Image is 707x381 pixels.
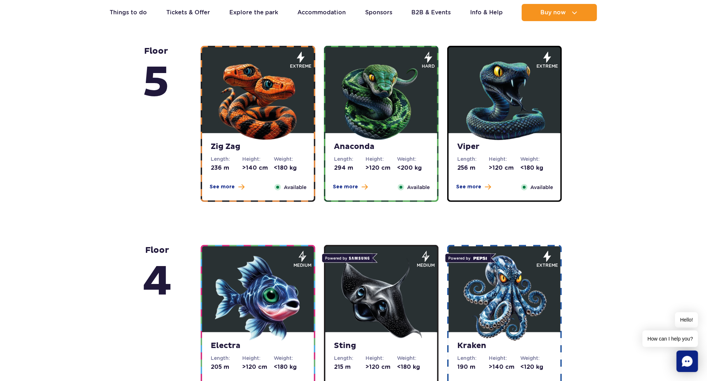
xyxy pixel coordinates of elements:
span: 5 [143,57,169,110]
dt: Height: [489,355,520,362]
img: 683e9d7f6dccb324111516.png [338,56,424,142]
strong: Zig Zag [211,142,305,152]
span: extreme [290,63,311,69]
dt: Weight: [274,155,305,163]
span: Powered by [322,254,373,263]
span: How can I help you? [642,331,698,347]
dt: Height: [242,355,274,362]
dt: Length: [211,355,242,362]
a: Things to do [110,4,147,21]
dd: <120 kg [520,363,552,371]
a: Explore the park [229,4,278,21]
dd: 205 m [211,363,242,371]
dt: Height: [489,155,520,163]
dt: Height: [242,155,274,163]
dd: >120 cm [242,363,274,371]
span: See more [333,183,358,190]
img: 683e9dc030483830179588.png [215,255,301,341]
div: Chat [677,351,698,372]
strong: floor [143,245,172,309]
strong: Sting [334,341,429,351]
dd: 215 m [334,363,366,371]
dt: Weight: [274,355,305,362]
dd: <180 kg [274,363,305,371]
a: Tickets & Offer [166,4,210,21]
dd: >120 cm [489,164,520,172]
a: Accommodation [297,4,346,21]
dt: Weight: [397,355,429,362]
span: medium [417,262,435,269]
a: B2B & Events [411,4,451,21]
dd: >120 cm [366,164,397,172]
dd: >120 cm [366,363,397,371]
dd: <200 kg [397,164,429,172]
span: hard [422,63,435,69]
img: 683e9df96f1c7957131151.png [462,255,548,341]
span: extreme [536,262,558,269]
span: Powered by [445,254,491,263]
dd: 256 m [457,164,489,172]
dd: <180 kg [520,164,552,172]
dd: 190 m [457,363,489,371]
span: Available [284,183,306,191]
span: 4 [143,256,172,309]
dd: <180 kg [397,363,429,371]
dt: Length: [334,355,366,362]
button: Buy now [522,4,597,21]
span: See more [456,183,481,190]
dt: Length: [211,155,242,163]
span: Available [407,183,430,191]
img: 683e9dd6f19b1268161416.png [338,255,424,341]
span: Available [530,183,553,191]
dt: Weight: [520,355,552,362]
span: Buy now [540,9,566,16]
span: medium [293,262,311,269]
span: See more [210,183,235,190]
dt: Length: [334,155,366,163]
dd: 294 m [334,164,366,172]
dt: Height: [366,355,397,362]
strong: Viper [457,142,552,152]
dd: >140 cm [489,363,520,371]
button: See more [456,183,491,190]
strong: Anaconda [334,142,429,152]
button: See more [333,183,368,190]
dt: Height: [366,155,397,163]
span: extreme [536,63,558,69]
a: Info & Help [470,4,503,21]
img: 683e9d18e24cb188547945.png [215,56,301,142]
dt: Length: [457,355,489,362]
a: Sponsors [365,4,392,21]
span: Hello! [675,312,698,328]
dd: 236 m [211,164,242,172]
img: 683e9da1f380d703171350.png [462,56,548,142]
dd: <180 kg [274,164,305,172]
dt: Length: [457,155,489,163]
strong: Kraken [457,341,552,351]
dd: >140 cm [242,164,274,172]
dt: Weight: [397,155,429,163]
button: See more [210,183,244,190]
strong: Electra [211,341,305,351]
strong: floor [143,46,169,110]
dt: Weight: [520,155,552,163]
